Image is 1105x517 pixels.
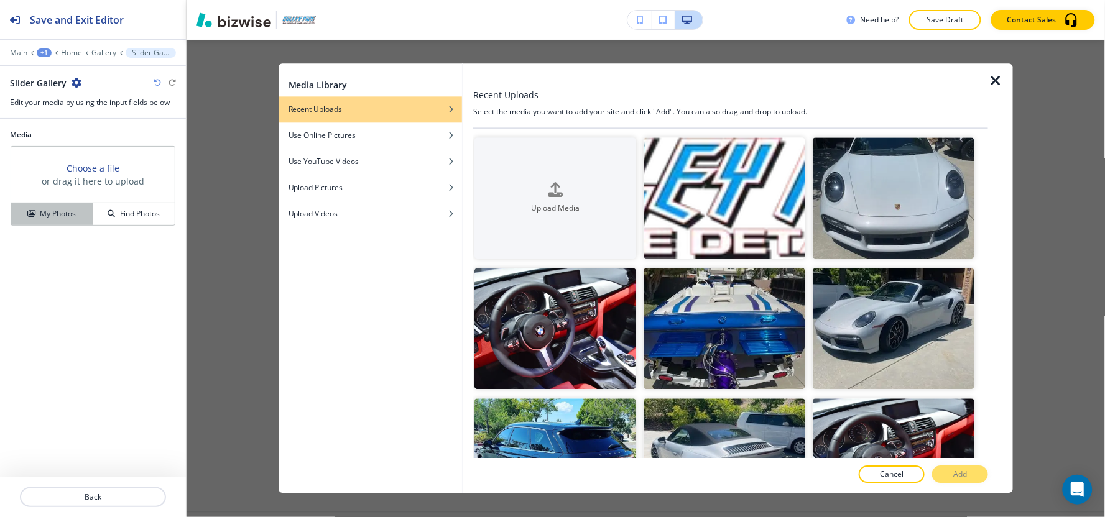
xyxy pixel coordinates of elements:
p: Slider Gallery [132,48,170,57]
img: Bizwise Logo [196,12,271,27]
h2: Slider Gallery [10,76,67,89]
p: Back [21,492,165,503]
button: Upload Pictures [279,175,462,201]
button: Home [61,48,82,57]
h2: Media Library [289,78,348,91]
h4: Upload Pictures [289,182,343,193]
button: Gallery [91,48,116,57]
button: Main [10,48,27,57]
h4: Upload Videos [289,208,338,219]
h3: or drag it here to upload [42,175,144,188]
button: Use YouTube Videos [279,149,462,175]
button: Slider Gallery [126,48,176,58]
button: Use Online Pictures [279,122,462,149]
button: Contact Sales [991,10,1095,30]
p: Save Draft [925,14,965,25]
h3: Edit your media by using the input fields below [10,97,176,108]
h2: Media [10,129,176,140]
div: Open Intercom Messenger [1063,475,1093,505]
button: Save Draft [909,10,981,30]
h4: Upload Media [474,203,636,214]
button: Upload Media [474,137,636,258]
h4: Select the media you want to add your site and click "Add". You can also drag and drop to upload. [473,106,988,117]
button: Recent Uploads [279,96,462,122]
h4: Recent Uploads [289,104,343,115]
h3: Recent Uploads [473,88,539,101]
div: Choose a fileor drag it here to uploadMy PhotosFind Photos [10,145,176,226]
h4: Find Photos [120,208,160,219]
p: Cancel [880,469,904,480]
button: My Photos [11,203,93,225]
h4: Use YouTube Videos [289,156,359,167]
button: Choose a file [67,162,119,175]
h4: Use Online Pictures [289,130,356,141]
p: Contact Sales [1007,14,1056,25]
h4: My Photos [40,208,76,219]
h3: Need help? [861,14,899,25]
img: Your Logo [282,16,316,24]
h2: Save and Exit Editor [30,12,124,27]
button: +1 [37,48,52,57]
button: Upload Videos [279,201,462,227]
button: Find Photos [93,203,175,225]
button: Back [20,487,166,507]
button: Cancel [859,466,925,483]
